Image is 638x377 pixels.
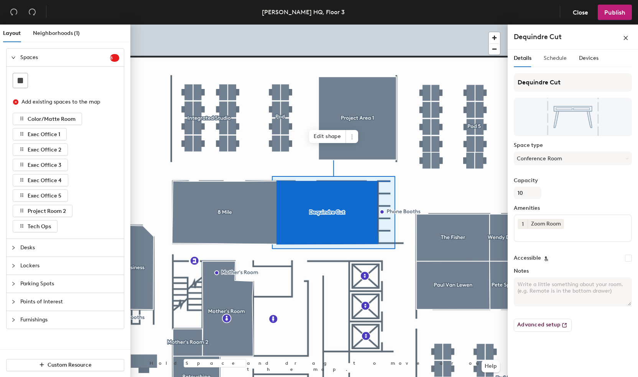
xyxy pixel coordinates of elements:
[28,223,51,230] span: Tech Ops
[13,113,82,125] button: Color/Matte Room
[566,5,595,20] button: Close
[514,98,632,136] img: The space named Dequindre Cut
[13,205,72,217] button: Project Room 2
[309,130,346,143] span: Edit shape
[28,177,62,184] span: Exec Office 4
[11,263,16,268] span: collapsed
[28,147,61,153] span: Exec Office 2
[514,255,541,261] label: Accessible
[20,239,119,257] span: Desks
[514,178,632,184] label: Capacity
[482,360,500,372] button: Help
[110,54,119,62] sup: 8
[20,311,119,329] span: Furnishings
[522,220,524,228] span: 1
[48,362,92,368] span: Custom Resource
[544,55,567,61] span: Schedule
[573,9,588,16] span: Close
[514,319,572,332] button: Advanced setup
[514,32,562,42] h4: Dequindre Cut
[28,131,60,138] span: Exec Office 1
[514,151,632,165] button: Conference Room
[528,219,564,229] div: Zoom Room
[28,162,61,168] span: Exec Office 3
[11,300,16,304] span: collapsed
[11,55,16,60] span: expanded
[514,205,632,211] label: Amenities
[25,5,40,20] button: Redo (⌘ + ⇧ + Z)
[514,268,632,274] label: Notes
[13,159,68,171] button: Exec Office 3
[623,35,628,41] span: close
[13,174,68,186] button: Exec Office 4
[598,5,632,20] button: Publish
[28,208,66,214] span: Project Room 2
[514,55,531,61] span: Details
[13,220,58,232] button: Tech Ops
[28,116,76,122] span: Color/Matte Room
[20,257,119,275] span: Lockers
[33,30,80,36] span: Neighborhoods (1)
[6,5,21,20] button: Undo (⌘ + Z)
[6,359,124,371] button: Custom Resource
[11,245,16,250] span: collapsed
[28,193,61,199] span: Exec Office 5
[20,49,110,66] span: Spaces
[10,8,18,16] span: undo
[13,128,67,140] button: Exec Office 1
[13,143,68,156] button: Exec Office 2
[13,189,68,202] button: Exec Office 5
[514,142,632,148] label: Space type
[11,282,16,286] span: collapsed
[21,98,113,106] div: Add existing spaces to the map
[262,7,345,17] div: [PERSON_NAME] HQ, Floor 3
[518,219,528,229] button: 1
[579,55,599,61] span: Devices
[20,293,119,311] span: Points of Interest
[20,275,119,293] span: Parking Spots
[604,9,625,16] span: Publish
[110,55,119,61] span: 8
[11,318,16,322] span: collapsed
[13,99,18,105] span: close-circle
[3,30,21,36] span: Layout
